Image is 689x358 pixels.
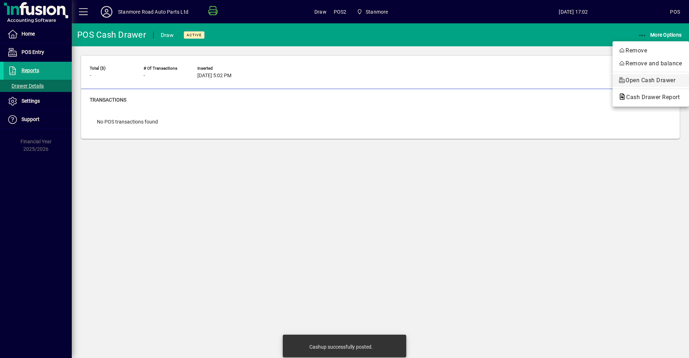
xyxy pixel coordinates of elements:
span: Cash Drawer Report [618,94,683,101]
span: Remove [618,46,683,55]
button: Remove and balance [613,57,689,70]
span: Open Cash Drawer [618,76,683,85]
span: Remove and balance [618,59,683,68]
button: Remove [613,44,689,57]
button: Open Cash Drawer [613,74,689,87]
